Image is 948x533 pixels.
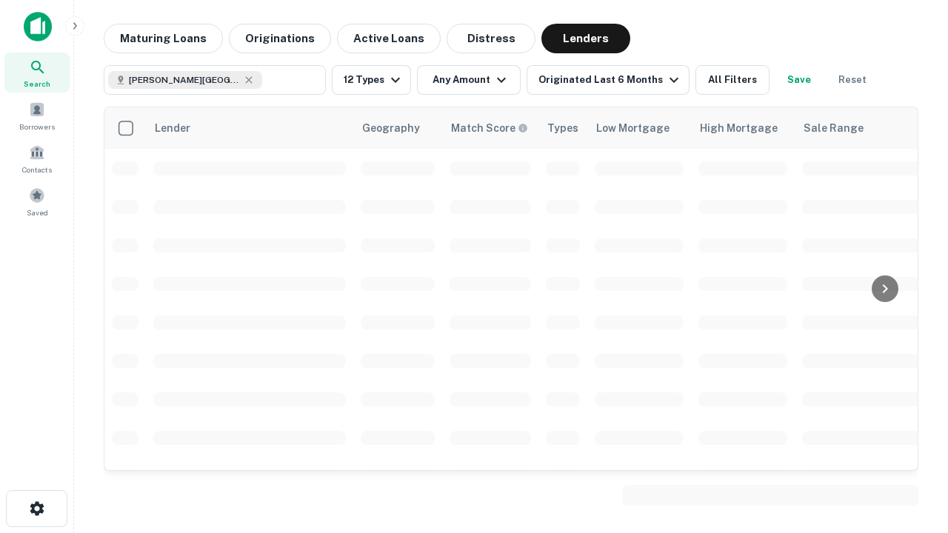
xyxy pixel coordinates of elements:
[27,207,48,218] span: Saved
[451,120,528,136] div: Capitalize uses an advanced AI algorithm to match your search with the best lender. The match sco...
[804,119,864,137] div: Sale Range
[24,78,50,90] span: Search
[587,107,691,149] th: Low Mortgage
[541,24,630,53] button: Lenders
[353,107,442,149] th: Geography
[4,138,70,178] a: Contacts
[795,107,928,149] th: Sale Range
[538,71,683,89] div: Originated Last 6 Months
[155,119,190,137] div: Lender
[332,65,411,95] button: 12 Types
[538,107,587,149] th: Types
[596,119,670,137] div: Low Mortgage
[874,367,948,438] iframe: Chat Widget
[129,73,240,87] span: [PERSON_NAME][GEOGRAPHIC_DATA], [GEOGRAPHIC_DATA]
[417,65,521,95] button: Any Amount
[775,65,823,95] button: Save your search to get updates of matches that match your search criteria.
[527,65,690,95] button: Originated Last 6 Months
[104,24,223,53] button: Maturing Loans
[19,121,55,133] span: Borrowers
[4,53,70,93] a: Search
[22,164,52,175] span: Contacts
[691,107,795,149] th: High Mortgage
[146,107,353,149] th: Lender
[451,120,525,136] h6: Match Score
[547,119,578,137] div: Types
[337,24,441,53] button: Active Loans
[24,12,52,41] img: capitalize-icon.png
[829,65,876,95] button: Reset
[4,95,70,135] a: Borrowers
[4,181,70,221] a: Saved
[229,24,331,53] button: Originations
[447,24,535,53] button: Distress
[362,119,420,137] div: Geography
[700,119,778,137] div: High Mortgage
[695,65,770,95] button: All Filters
[442,107,538,149] th: Capitalize uses an advanced AI algorithm to match your search with the best lender. The match sco...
